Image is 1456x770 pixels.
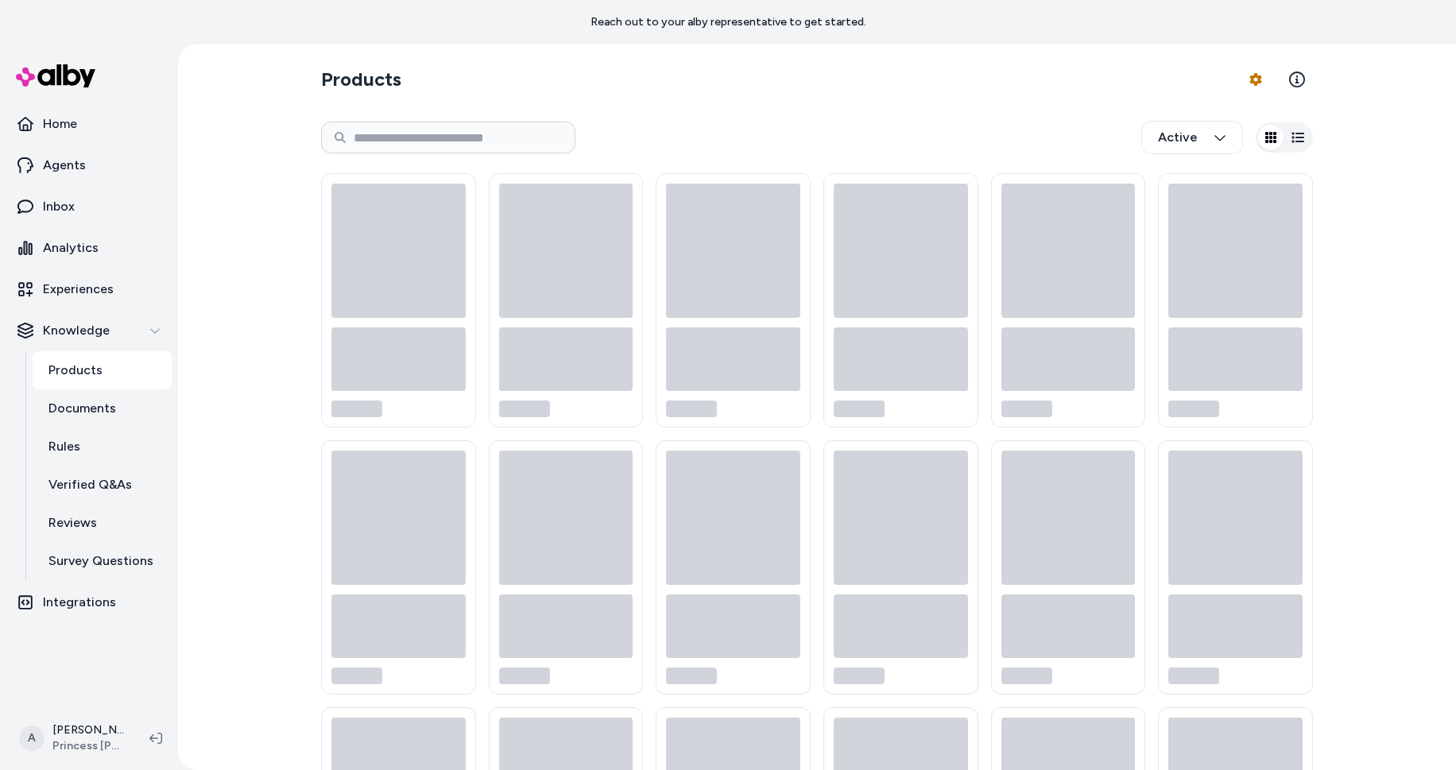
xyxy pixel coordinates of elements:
p: Home [43,114,77,133]
p: Experiences [43,280,114,299]
p: Analytics [43,238,99,257]
h2: Products [321,67,401,92]
img: alby Logo [16,64,95,87]
a: Analytics [6,229,172,267]
p: Integrations [43,593,116,612]
p: Documents [48,399,116,418]
p: Survey Questions [48,551,153,571]
a: Experiences [6,270,172,308]
p: Reach out to your alby representative to get started. [591,14,866,30]
a: Agents [6,146,172,184]
p: Agents [43,156,86,175]
p: Rules [48,437,80,456]
p: Reviews [48,513,97,532]
button: Active [1141,121,1243,154]
p: [PERSON_NAME] [52,722,124,738]
span: A [19,726,45,751]
a: Reviews [33,504,172,542]
span: Princess [PERSON_NAME] USA [52,738,124,754]
a: Documents [33,389,172,428]
p: Verified Q&As [48,475,132,494]
a: Home [6,105,172,143]
a: Rules [33,428,172,466]
a: Integrations [6,583,172,621]
a: Inbox [6,188,172,226]
a: Products [33,351,172,389]
button: Knowledge [6,311,172,350]
a: Survey Questions [33,542,172,580]
button: A[PERSON_NAME]Princess [PERSON_NAME] USA [10,713,137,764]
p: Products [48,361,103,380]
p: Inbox [43,197,75,216]
a: Verified Q&As [33,466,172,504]
p: Knowledge [43,321,110,340]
